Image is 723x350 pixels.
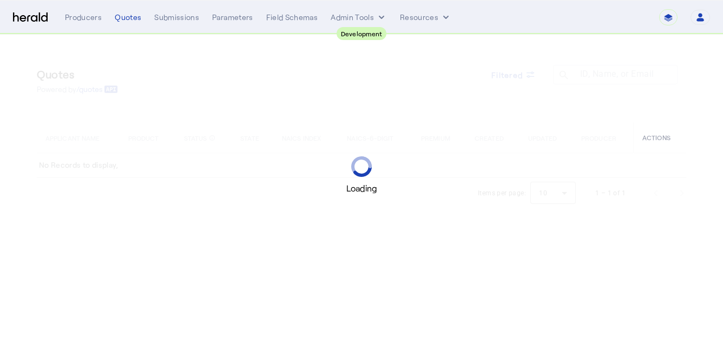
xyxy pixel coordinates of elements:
[337,27,387,40] div: Development
[634,122,686,153] th: ACTIONS
[212,12,253,23] div: Parameters
[266,12,318,23] div: Field Schemas
[115,12,141,23] div: Quotes
[65,12,102,23] div: Producers
[154,12,199,23] div: Submissions
[331,12,387,23] button: internal dropdown menu
[13,12,48,23] img: Herald Logo
[400,12,451,23] button: Resources dropdown menu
